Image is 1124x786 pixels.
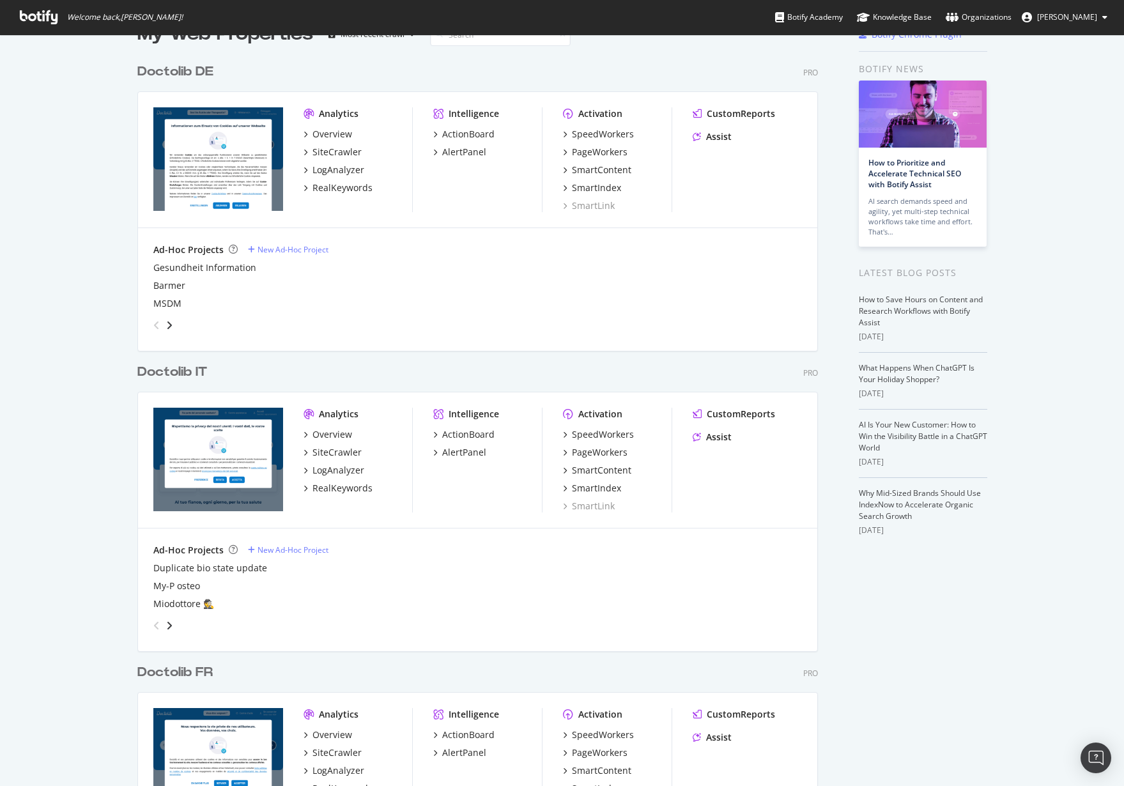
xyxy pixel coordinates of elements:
a: Doctolib DE [137,63,219,81]
div: Pro [803,67,818,78]
div: Analytics [319,408,358,420]
div: SpeedWorkers [572,128,634,141]
a: CustomReports [693,107,775,120]
div: Doctolib FR [137,663,213,682]
a: LogAnalyzer [304,164,364,176]
div: New Ad-Hoc Project [258,544,328,555]
div: Intelligence [449,408,499,420]
a: CustomReports [693,708,775,721]
a: SmartIndex [563,482,621,495]
a: SpeedWorkers [563,728,634,741]
a: Overview [304,428,352,441]
div: angle-left [148,615,165,636]
a: SmartIndex [563,181,621,194]
div: New Ad-Hoc Project [258,244,328,255]
a: SiteCrawler [304,746,362,759]
div: SmartContent [572,764,631,777]
img: How to Prioritize and Accelerate Technical SEO with Botify Assist [859,81,987,148]
div: CustomReports [707,107,775,120]
div: Latest Blog Posts [859,266,987,280]
img: www.doctolib.it [153,408,283,511]
div: SiteCrawler [312,746,362,759]
div: LogAnalyzer [312,764,364,777]
div: Organizations [946,11,1012,24]
a: Gesundheit Information [153,261,256,274]
a: PageWorkers [563,446,627,459]
div: Activation [578,708,622,721]
div: Analytics [319,107,358,120]
a: What Happens When ChatGPT Is Your Holiday Shopper? [859,362,974,385]
div: Barmer [153,279,185,292]
a: AI Is Your New Customer: How to Win the Visibility Battle in a ChatGPT World [859,419,987,453]
div: Overview [312,428,352,441]
a: SmartLink [563,500,615,512]
a: LogAnalyzer [304,764,364,777]
div: SmartIndex [572,181,621,194]
a: ActionBoard [433,128,495,141]
a: Assist [693,130,732,143]
div: AlertPanel [442,146,486,158]
a: SpeedWorkers [563,428,634,441]
div: Doctolib IT [137,363,207,381]
a: RealKeywords [304,482,373,495]
div: SmartContent [572,164,631,176]
div: Knowledge Base [857,11,932,24]
button: [PERSON_NAME] [1012,7,1118,27]
div: [DATE] [859,456,987,468]
div: Analytics [319,708,358,721]
a: SmartContent [563,164,631,176]
span: Thibaud Collignon [1037,12,1097,22]
div: ActionBoard [442,428,495,441]
a: Duplicate bio state update [153,562,267,574]
a: PageWorkers [563,746,627,759]
div: angle-right [165,319,174,332]
a: Miodottore 🕵️ [153,597,214,610]
div: ActionBoard [442,128,495,141]
div: Most recent crawl [341,31,404,38]
div: Pro [803,367,818,378]
div: Botify news [859,62,987,76]
div: LogAnalyzer [312,464,364,477]
a: SmartContent [563,464,631,477]
div: ActionBoard [442,728,495,741]
div: [DATE] [859,331,987,343]
div: [DATE] [859,388,987,399]
div: SiteCrawler [312,146,362,158]
a: AlertPanel [433,446,486,459]
div: Botify Academy [775,11,843,24]
div: Doctolib DE [137,63,213,81]
a: My-P osteo [153,580,200,592]
div: Assist [706,130,732,143]
a: New Ad-Hoc Project [248,244,328,255]
div: Pro [803,668,818,679]
a: SpeedWorkers [563,128,634,141]
div: angle-left [148,315,165,335]
div: Open Intercom Messenger [1081,743,1111,773]
div: Overview [312,728,352,741]
a: AlertPanel [433,146,486,158]
div: SmartIndex [572,482,621,495]
div: RealKeywords [312,482,373,495]
a: ActionBoard [433,428,495,441]
div: SpeedWorkers [572,728,634,741]
div: PageWorkers [572,446,627,459]
div: Intelligence [449,107,499,120]
a: Overview [304,128,352,141]
div: [DATE] [859,525,987,536]
a: SmartLink [563,199,615,212]
a: PageWorkers [563,146,627,158]
a: Doctolib FR [137,663,218,682]
div: Activation [578,408,622,420]
div: Assist [706,731,732,744]
a: Overview [304,728,352,741]
div: Activation [578,107,622,120]
a: Why Mid-Sized Brands Should Use IndexNow to Accelerate Organic Search Growth [859,488,981,521]
img: doctolib.de [153,107,283,211]
a: LogAnalyzer [304,464,364,477]
div: LogAnalyzer [312,164,364,176]
div: MSDM [153,297,181,310]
